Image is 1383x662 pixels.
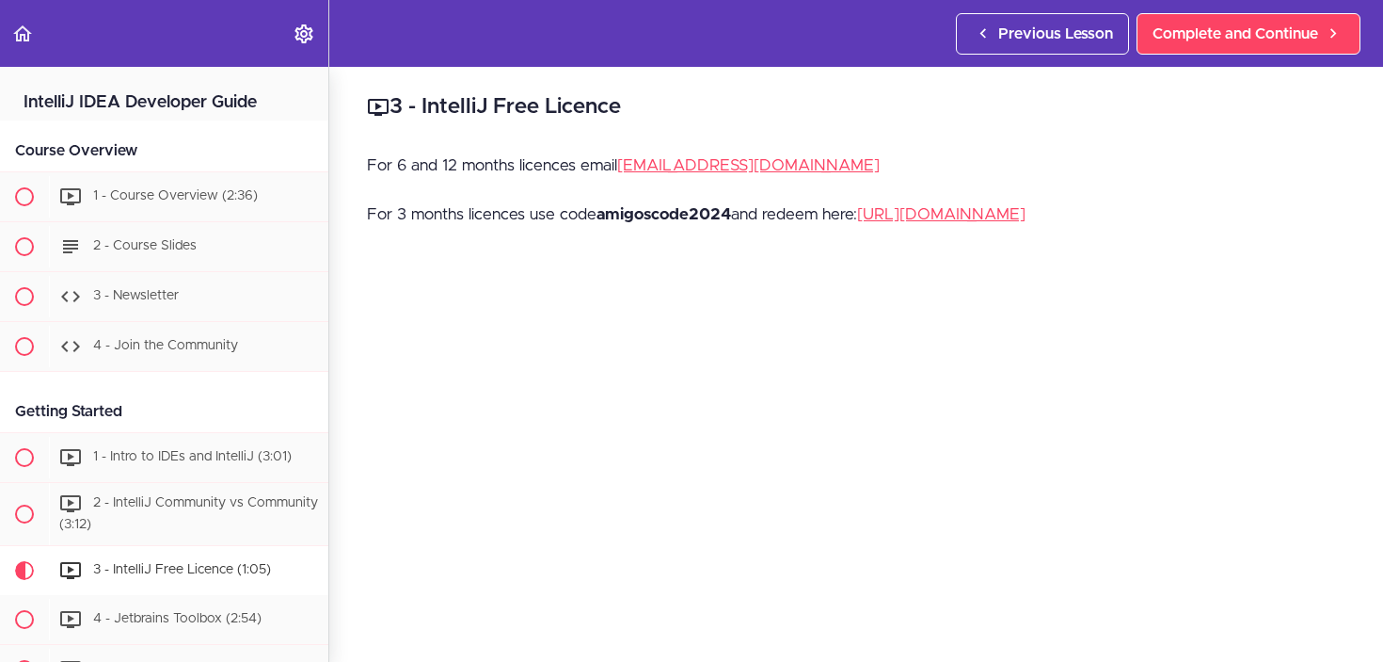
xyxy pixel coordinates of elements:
span: 2 - IntelliJ Community vs Community (3:12) [59,496,318,531]
h2: 3 - IntelliJ Free Licence [367,91,1345,123]
span: 4 - Jetbrains Toolbox (2:54) [93,612,262,625]
span: 4 - Join the Community [93,339,238,352]
a: Previous Lesson [956,13,1129,55]
span: 3 - IntelliJ Free Licence (1:05) [93,563,271,576]
strong: amigoscode2024 [596,206,731,222]
a: [EMAIL_ADDRESS][DOMAIN_NAME] [617,157,880,173]
a: Complete and Continue [1137,13,1360,55]
span: 2 - Course Slides [93,239,197,252]
svg: Settings Menu [293,23,315,45]
span: 3 - Newsletter [93,289,179,302]
svg: Back to course curriculum [11,23,34,45]
p: For 6 and 12 months licences email [367,152,1345,180]
span: Complete and Continue [1152,23,1318,45]
span: 1 - Course Overview (2:36) [93,189,258,202]
span: Previous Lesson [998,23,1113,45]
span: 1 - Intro to IDEs and IntelliJ (3:01) [93,450,292,463]
a: [URL][DOMAIN_NAME] [857,206,1025,222]
p: For 3 months licences use code and redeem here: [367,201,1345,229]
